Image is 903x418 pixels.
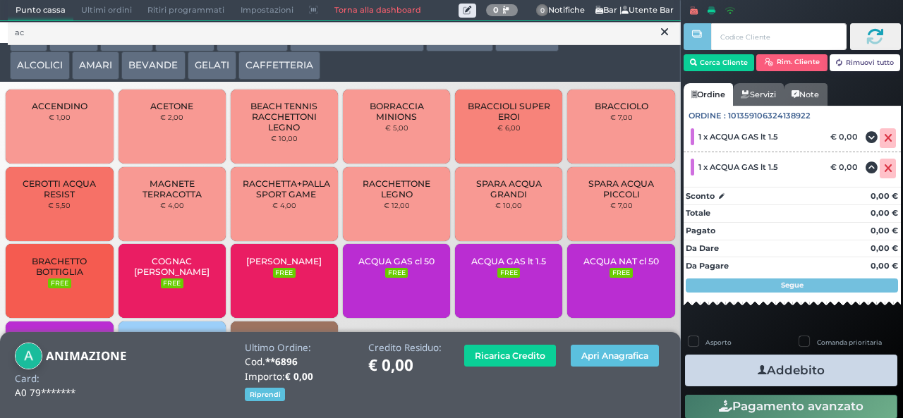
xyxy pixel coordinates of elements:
span: BRACCIOLI SUPER EROI [467,101,551,122]
span: 101359106324138922 [728,110,811,122]
a: Ordine [684,83,733,106]
strong: 0,00 € [871,191,898,201]
small: € 5,50 [48,201,71,209]
small: € 2,00 [160,113,183,121]
span: SPARA ACQUA GRANDI [467,178,551,199]
a: Torna alla dashboard [326,1,428,20]
button: ALCOLICI [10,51,70,80]
span: BORRACCIA MINIONS [355,101,439,122]
span: Impostazioni [233,1,301,20]
button: Cerca Cliente [684,54,755,71]
h4: Cod. [245,357,353,367]
a: Note [784,83,827,106]
strong: Da Pagare [686,261,729,271]
small: € 4,00 [272,201,296,209]
b: € 0,00 [285,370,313,383]
h4: Card: [15,374,40,384]
small: € 1,00 [49,113,71,121]
small: € 10,00 [495,201,522,209]
span: [PERSON_NAME] [246,256,322,266]
span: Ordine : [689,110,726,122]
strong: Pagato [686,226,715,235]
span: SPARA ACQUA PICCOLI [579,178,663,199]
small: FREE [385,268,408,278]
span: RACCHETTONE LEGNO [355,178,439,199]
span: COGNAC [PERSON_NAME] [130,256,214,277]
span: ACCENDINO [32,101,87,111]
span: CEROTTI ACQUA RESIST [18,178,102,199]
span: MAGNETE TERRACOTTA [130,178,214,199]
span: Ritiri programmati [140,1,232,20]
a: Servizi [733,83,784,106]
small: FREE [48,278,71,288]
h1: € 0,00 [368,357,442,374]
span: RACCHETTA+PALLA SPORT GAME [243,178,330,199]
strong: 0,00 € [871,261,898,271]
strong: Sconto [686,190,715,202]
strong: 0,00 € [871,208,898,218]
small: € 7,00 [610,201,633,209]
strong: Da Dare [686,243,719,253]
span: ACETONE [150,101,193,111]
small: € 5,00 [385,123,408,132]
button: Ricarica Credito [464,345,556,367]
small: FREE [273,268,296,278]
b: 0 [493,5,499,15]
div: € 0,00 [828,132,865,142]
span: ACQUA GAS cl 50 [358,256,435,266]
small: € 10,00 [271,134,298,142]
small: FREE [497,268,520,278]
label: Comanda prioritaria [817,338,882,347]
small: € 7,00 [610,113,633,121]
input: Codice Cliente [711,23,846,50]
strong: 0,00 € [871,243,898,253]
button: AMARI [72,51,119,80]
img: ANIMAZIONE [15,343,42,370]
div: € 0,00 [828,162,865,172]
small: € 6,00 [497,123,521,132]
label: Asporto [705,338,732,347]
span: Punto cassa [8,1,73,20]
strong: Segue [781,281,804,290]
span: Ultimi ordini [73,1,140,20]
button: Rim. Cliente [756,54,828,71]
button: Riprendi [245,388,285,401]
button: Apri Anagrafica [571,345,659,367]
span: ACQUA GAS lt 1.5 [471,256,546,266]
h4: Importo: [245,371,353,382]
small: € 4,00 [160,201,184,209]
span: BEACH TENNIS RACCHETTONI LEGNO [243,101,327,133]
button: CAFFETTERIA [238,51,320,80]
span: 1 x ACQUA GAS lt 1.5 [698,162,778,172]
b: ANIMAZIONE [46,348,126,364]
span: BRACCIOLO [595,101,648,111]
span: 1 x ACQUA GAS lt 1.5 [698,132,778,142]
h4: Credito Residuo: [368,343,442,353]
span: ACQUA NAT cl 50 [583,256,659,266]
button: Addebito [685,355,897,386]
small: € 12,00 [384,201,410,209]
small: FREE [610,268,632,278]
input: Ricerca articolo [8,21,681,46]
strong: Totale [686,208,710,218]
button: GELATI [188,51,236,80]
small: FREE [161,278,183,288]
h4: Ultimo Ordine: [245,343,353,353]
button: Rimuovi tutto [830,54,901,71]
button: BEVANDE [121,51,185,80]
strong: 0,00 € [871,226,898,235]
span: BRACHETTO BOTTIGLIA [18,256,102,277]
span: 0 [536,4,549,17]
